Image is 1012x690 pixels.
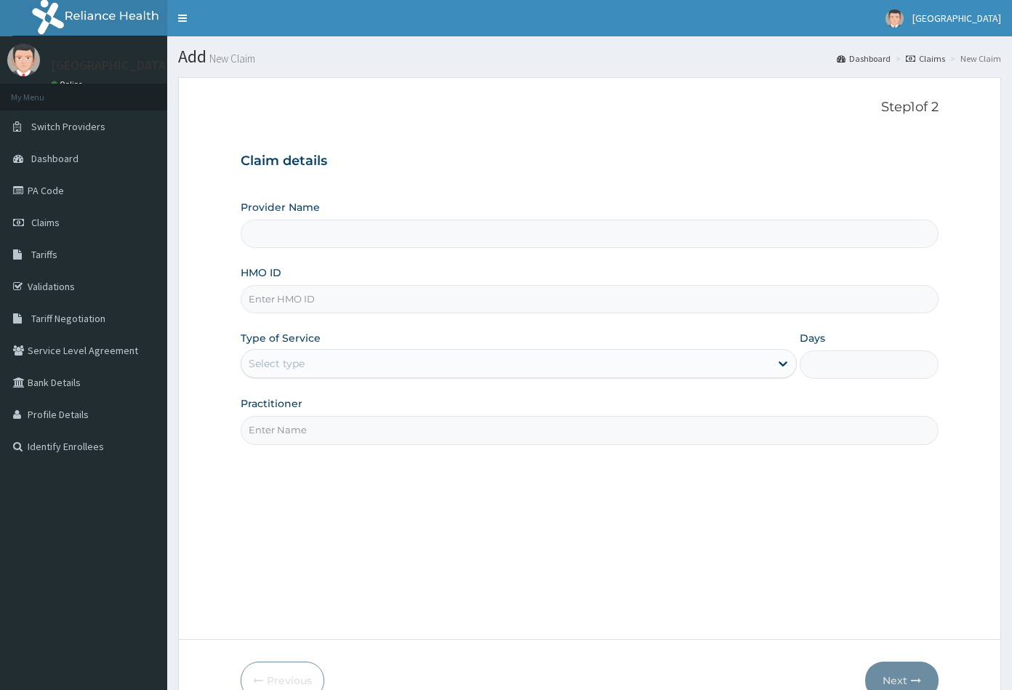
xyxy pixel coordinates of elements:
span: Tariff Negotiation [31,312,105,325]
input: Enter Name [241,416,939,444]
label: Practitioner [241,396,302,411]
img: User Image [885,9,904,28]
div: Select type [249,356,305,371]
span: Switch Providers [31,120,105,133]
p: [GEOGRAPHIC_DATA] [51,59,171,72]
a: Online [51,79,86,89]
span: Claims [31,216,60,229]
img: User Image [7,44,40,76]
h1: Add [178,47,1001,66]
small: New Claim [206,53,255,64]
span: Dashboard [31,152,79,165]
label: Type of Service [241,331,321,345]
span: [GEOGRAPHIC_DATA] [912,12,1001,25]
h3: Claim details [241,153,939,169]
a: Claims [906,52,945,65]
label: HMO ID [241,265,281,280]
li: New Claim [947,52,1001,65]
input: Enter HMO ID [241,285,939,313]
label: Days [800,331,825,345]
a: Dashboard [837,52,891,65]
label: Provider Name [241,200,320,214]
span: Tariffs [31,248,57,261]
p: Step 1 of 2 [241,100,939,116]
